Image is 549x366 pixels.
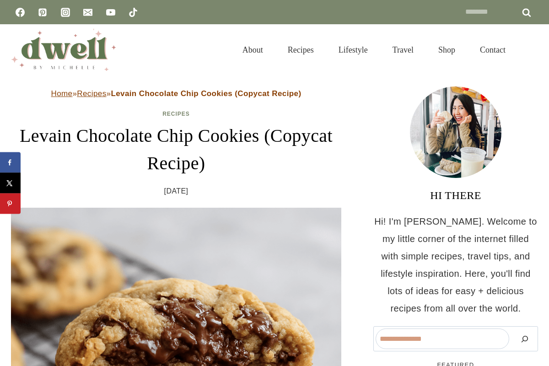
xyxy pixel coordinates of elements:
[514,328,536,349] button: Search
[79,3,97,22] a: Email
[11,122,341,177] h1: Levain Chocolate Chip Cookies (Copycat Recipe)
[230,34,275,66] a: About
[102,3,120,22] a: YouTube
[164,184,188,198] time: [DATE]
[468,34,518,66] a: Contact
[522,42,538,58] button: View Search Form
[275,34,326,66] a: Recipes
[11,3,29,22] a: Facebook
[51,89,301,98] span: » »
[124,3,142,22] a: TikTok
[373,213,538,317] p: Hi! I'm [PERSON_NAME]. Welcome to my little corner of the internet filled with simple recipes, tr...
[11,29,116,71] img: DWELL by michelle
[373,187,538,204] h3: HI THERE
[33,3,52,22] a: Pinterest
[51,89,73,98] a: Home
[230,34,518,66] nav: Primary Navigation
[326,34,380,66] a: Lifestyle
[111,89,301,98] strong: Levain Chocolate Chip Cookies (Copycat Recipe)
[162,111,190,117] a: Recipes
[56,3,75,22] a: Instagram
[426,34,468,66] a: Shop
[380,34,426,66] a: Travel
[77,89,106,98] a: Recipes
